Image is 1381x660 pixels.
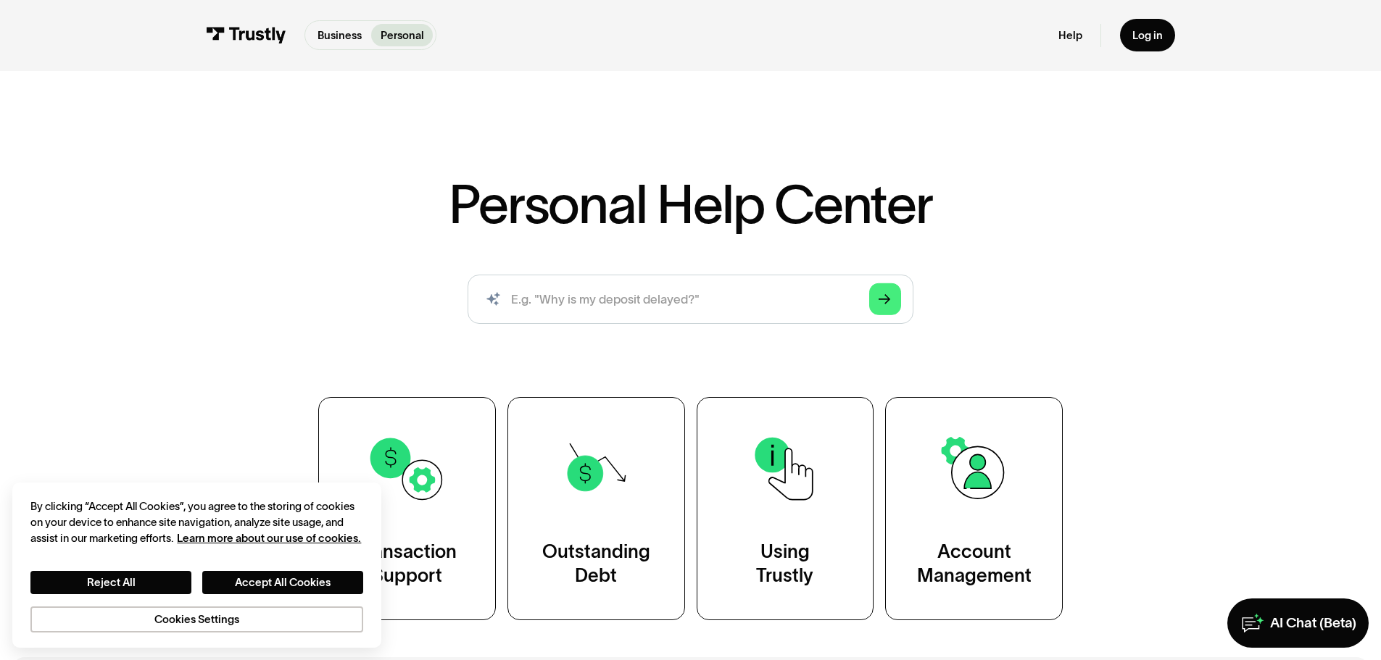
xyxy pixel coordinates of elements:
[756,540,813,589] div: Using Trustly
[1132,28,1163,42] div: Log in
[206,27,286,43] img: Trustly Logo
[542,540,650,589] div: Outstanding Debt
[30,571,191,594] button: Reject All
[697,397,874,619] a: UsingTrustly
[318,28,362,43] p: Business
[468,275,913,324] form: Search
[917,540,1032,589] div: Account Management
[1270,614,1356,632] div: AI Chat (Beta)
[30,498,362,547] div: By clicking “Accept All Cookies”, you agree to the storing of cookies on your device to enhance s...
[30,498,362,632] div: Privacy
[1227,598,1369,648] a: AI Chat (Beta)
[202,571,363,594] button: Accept All Cookies
[308,24,370,46] a: Business
[357,540,457,589] div: Transaction Support
[12,483,381,648] div: Cookie banner
[885,397,1063,619] a: AccountManagement
[318,397,496,619] a: TransactionSupport
[371,24,433,46] a: Personal
[1058,28,1082,42] a: Help
[468,275,913,324] input: search
[1120,19,1175,51] a: Log in
[177,532,361,544] a: More information about your privacy, opens in a new tab
[507,397,685,619] a: OutstandingDebt
[30,606,362,632] button: Cookies Settings
[449,177,932,231] h1: Personal Help Center
[381,28,424,43] p: Personal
